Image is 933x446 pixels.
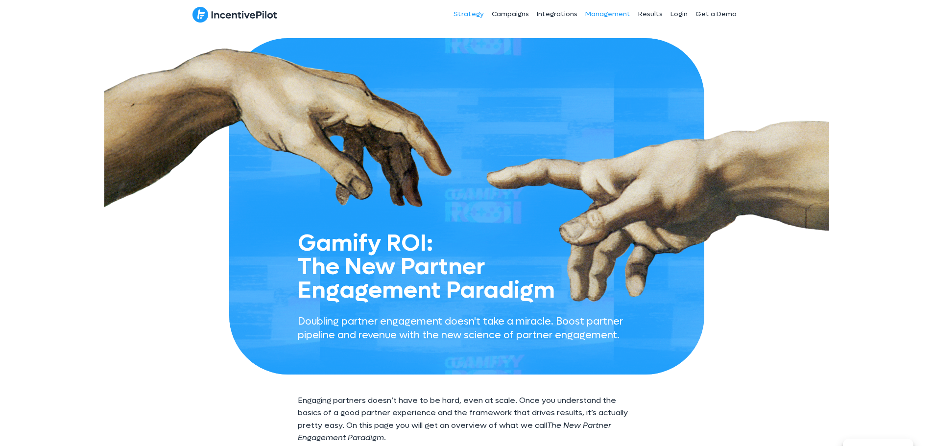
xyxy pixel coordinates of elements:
[298,420,611,443] em: The New Partner Engagement Paradigm
[104,41,452,215] img: adam
[488,2,533,26] a: Campaigns
[192,6,277,23] img: IncentivePilot
[667,2,692,26] a: Login
[486,117,829,305] img: god
[581,2,634,26] a: Management
[298,394,636,444] p: Engaging partners doesn’t have to be hard, even at scale. Once you understand the basics of a goo...
[450,2,488,26] a: Strategy
[692,2,741,26] a: Get a Demo
[634,2,667,26] a: Results
[298,315,636,342] p: Doubling partner engagement doesn't take a miracle. Boost partner pipeline and revenue with the n...
[383,2,741,26] nav: Header Menu
[533,2,581,26] a: Integrations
